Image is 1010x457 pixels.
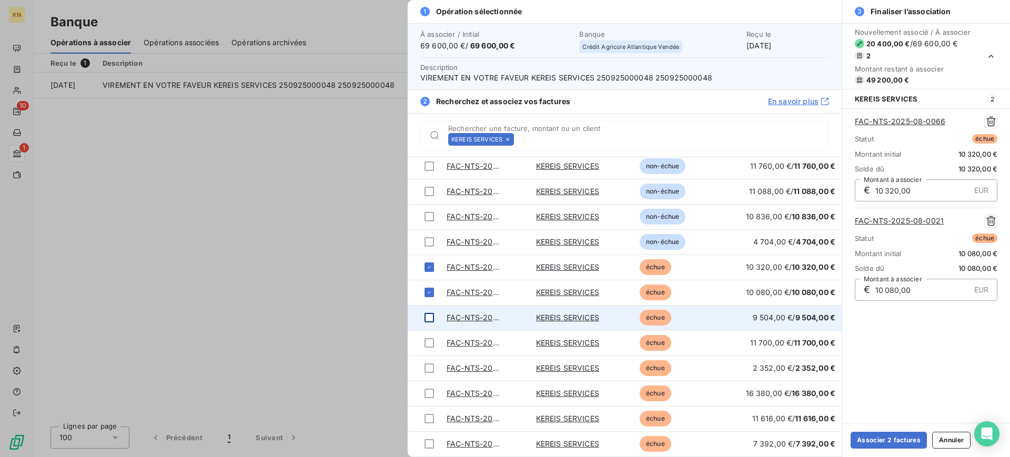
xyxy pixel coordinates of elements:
[640,436,671,452] span: échue
[855,249,901,258] span: Montant initial
[866,76,910,84] span: 49 200,00 €
[855,150,901,158] span: Montant initial
[855,135,874,143] span: Statut
[750,161,835,170] span: 11 760,00 € /
[958,165,997,173] span: 10 320,00 €
[750,338,835,347] span: 11 700,00 € /
[536,313,599,322] a: KEREIS SERVICES
[795,414,835,423] span: 11 616,00 €
[746,212,835,221] span: 10 836,00 € /
[582,44,679,50] span: Crédit Agricole Atlantique Vendée
[768,96,829,107] a: En savoir plus
[420,63,458,72] span: Description
[958,150,997,158] span: 10 320,00 €
[753,439,835,448] span: 7 392,00 € /
[749,187,835,196] span: 11 088,00 € /
[753,237,835,246] span: 4 704,00 € /
[746,30,829,38] span: Reçu le
[518,134,829,145] input: placeholder
[796,439,836,448] span: 7 392,00 €
[972,233,997,243] span: échue
[451,136,502,143] span: KEREIS SERVICES
[579,30,740,38] span: Banque
[958,264,997,272] span: 10 080,00 €
[855,216,944,226] a: FAC-NTS-2025-08-0021
[972,134,997,144] span: échue
[536,161,599,170] a: KEREIS SERVICES
[855,65,971,73] span: Montant restant à associer
[855,116,945,127] a: FAC-NTS-2025-08-0066
[640,310,671,326] span: échue
[746,30,829,51] div: [DATE]
[640,158,685,174] span: non-échue
[536,363,599,372] a: KEREIS SERVICES
[794,338,835,347] span: 11 700,00 €
[794,161,835,170] span: 11 760,00 €
[866,52,871,60] span: 2
[958,249,997,258] span: 10 080,00 €
[447,338,537,347] a: FAC-NTS-2025-08-0082
[536,288,599,297] a: KEREIS SERVICES
[420,97,430,106] span: 2
[640,209,685,225] span: non-échue
[447,212,536,221] a: FAC-NTS-2025-09-0075
[855,95,917,103] span: KEREIS SERVICES
[420,7,430,16] span: 1
[855,28,971,36] span: Nouvellement associé / À associer
[640,411,671,426] span: échue
[640,385,671,401] span: échue
[855,264,884,272] span: Solde dû
[420,73,829,83] span: VIREMENT EN VOTRE FAVEUR KEREIS SERVICES 250925000048 250925000048
[447,262,537,271] a: FAC-NTS-2025-08-0066
[932,432,971,449] button: Annuler
[447,363,537,372] a: FAC-NTS-2025-08-0004
[447,389,536,398] a: FAC-NTS-2025-07-0047
[536,338,599,347] a: KEREIS SERVICES
[436,96,570,107] span: Recherchez et associez vos factures
[851,432,927,449] button: Associer 2 factures
[536,262,599,271] a: KEREIS SERVICES
[640,234,685,250] span: non-échue
[470,41,516,50] span: 69 600,00 €
[640,285,671,300] span: échue
[746,262,835,271] span: 10 320,00 € /
[974,421,999,446] div: Open Intercom Messenger
[536,389,599,398] a: KEREIS SERVICES
[640,360,671,376] span: échue
[793,187,835,196] span: 11 088,00 €
[866,39,910,48] span: 20 400,00 €
[640,184,685,199] span: non-échue
[420,30,573,38] span: À associer / Initial
[910,38,958,49] span: / 69 600,00 €
[746,288,835,297] span: 10 080,00 € /
[420,40,573,51] span: 69 600,00 € /
[753,363,835,372] span: 2 352,00 € /
[447,161,536,170] a: FAC-NTS-2025-09-0081
[447,439,537,448] a: FAC-NTS-2025-07-0044
[447,313,537,322] a: FAC-NTS-2025-08-0047
[536,439,599,448] a: KEREIS SERVICES
[447,414,536,423] a: FAC-NTS-2025-07-0045
[436,6,522,17] span: Opération sélectionnée
[447,187,537,196] a: FAC-NTS-2025-09-0050
[987,94,997,104] span: 2
[871,6,951,17] span: Finaliser l’association
[536,187,599,196] a: KEREIS SERVICES
[752,414,835,423] span: 11 616,00 € /
[792,288,835,297] span: 10 080,00 €
[640,335,671,351] span: échue
[796,237,836,246] span: 4 704,00 €
[536,237,599,246] a: KEREIS SERVICES
[855,165,884,173] span: Solde dû
[792,389,835,398] span: 16 380,00 €
[792,212,835,221] span: 10 836,00 €
[855,234,874,242] span: Statut
[640,259,671,275] span: échue
[753,313,835,322] span: 9 504,00 € /
[795,363,836,372] span: 2 352,00 €
[447,288,536,297] a: FAC-NTS-2025-08-0021
[746,389,835,398] span: 16 380,00 € /
[792,262,835,271] span: 10 320,00 €
[536,212,599,221] a: KEREIS SERVICES
[536,414,599,423] a: KEREIS SERVICES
